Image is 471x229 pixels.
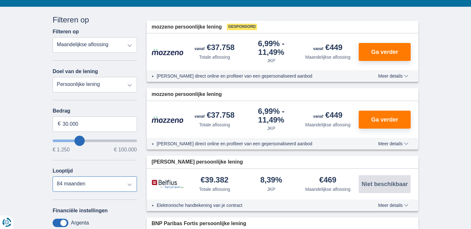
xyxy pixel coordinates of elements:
img: product.pl.alt Mozzeno [152,116,184,123]
label: Doel van de lening [53,69,98,74]
div: €449 [313,111,342,120]
span: [PERSON_NAME] persoonlijke lening [152,158,243,166]
img: product.pl.alt Belfius [152,180,184,189]
div: JKP [267,186,275,192]
button: Meer details [373,73,413,79]
label: Filteren op [53,29,79,35]
div: 8,39% [260,176,282,185]
div: JKP [267,125,275,131]
label: Looptijd [53,168,73,174]
span: Meer details [378,141,408,146]
span: Meer details [378,74,408,78]
span: BNP Paribas Fortis persoonlijke lening [152,220,246,227]
button: Niet beschikbaar [359,175,411,193]
span: Ga verder [371,117,398,123]
li: Elektronische handtekening van je contract [157,202,355,208]
div: 6,99% [245,107,297,124]
span: Meer details [378,203,408,208]
span: € [58,120,61,128]
div: Maandelijkse aflossing [305,54,350,60]
img: product.pl.alt Mozzeno [152,48,184,55]
span: Niet beschikbaar [362,181,408,187]
label: Bedrag [53,108,137,114]
div: Maandelijkse aflossing [305,122,350,128]
span: mozzeno persoonlijke lening [152,23,222,31]
li: [PERSON_NAME] direct online en profiteer van een gepersonaliseerd aanbod [157,140,355,147]
div: 6,99% [245,40,297,56]
div: Totale aflossing [199,122,230,128]
div: €449 [313,44,342,53]
span: € 1.250 [53,147,70,152]
button: Meer details [373,203,413,208]
div: €39.382 [201,176,228,185]
div: JKP [267,57,275,64]
button: Ga verder [359,111,411,129]
div: Totale aflossing [199,186,230,192]
label: Financiële instellingen [53,208,108,214]
label: Argenta [71,220,89,226]
span: € 100.000 [114,147,137,152]
div: €469 [319,176,336,185]
span: mozzeno persoonlijke lening [152,91,222,98]
button: Meer details [373,141,413,146]
span: Gesponsord [227,24,257,30]
div: Totale aflossing [199,54,230,60]
div: €37.758 [194,44,235,53]
div: Filteren op [53,14,137,25]
div: €37.758 [194,111,235,120]
button: Ga verder [359,43,411,61]
li: [PERSON_NAME] direct online en profiteer van een gepersonaliseerd aanbod [157,73,355,79]
span: Ga verder [371,49,398,55]
input: wantToBorrow [53,140,137,142]
div: Maandelijkse aflossing [305,186,350,192]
